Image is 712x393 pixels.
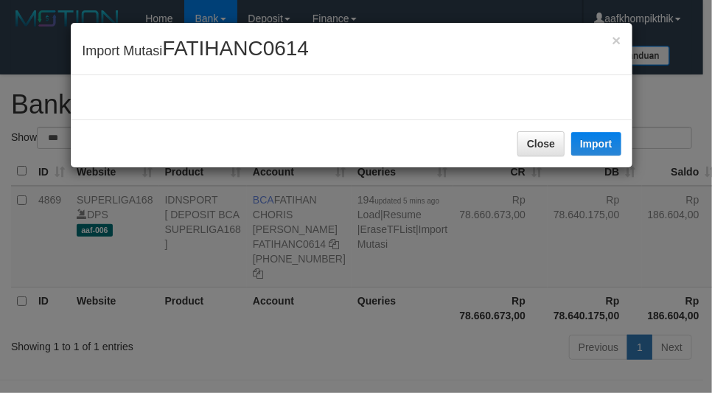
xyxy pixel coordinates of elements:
[612,32,621,49] span: ×
[82,44,309,58] span: Import Mutasi
[517,131,565,156] button: Close
[612,32,621,48] button: Close
[162,37,309,60] span: FATIHANC0614
[571,132,621,156] button: Import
